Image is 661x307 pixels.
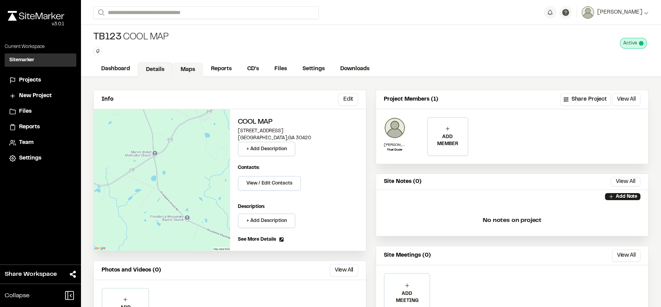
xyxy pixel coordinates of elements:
p: Site Notes (0) [384,177,422,186]
a: Files [9,107,72,116]
a: Reports [203,62,239,76]
button: Edit [338,93,358,106]
span: Active [623,40,637,47]
p: Contacts: [238,164,260,171]
span: [PERSON_NAME] [597,8,642,17]
span: TB123 [93,31,121,44]
a: Settings [9,154,72,163]
a: Projects [9,76,72,85]
p: That Dude [384,148,406,153]
a: Reports [9,123,72,131]
button: Edit Tags [93,47,102,55]
span: Reports [19,123,40,131]
a: Team [9,138,72,147]
span: New Project [19,92,52,100]
div: Cool Map [93,31,169,44]
p: ADD MEETING [385,290,429,304]
button: View All [611,177,640,186]
p: Photos and Videos (0) [102,266,161,275]
a: Dashboard [93,62,138,76]
div: This project is active and counting against your active project count. [620,38,647,49]
button: [PERSON_NAME] [582,6,649,19]
a: Maps [172,62,203,77]
p: Current Workspace [5,43,76,50]
p: [GEOGRAPHIC_DATA] , GA 30420 [238,135,359,142]
span: Projects [19,76,41,85]
button: Share Project [560,93,610,106]
p: Info [102,95,113,104]
button: Search [93,6,107,19]
span: This project is active and counting against your active project count. [639,41,643,46]
img: User [582,6,594,19]
span: Settings [19,154,41,163]
p: [PERSON_NAME] [384,142,406,148]
a: Settings [295,62,332,76]
a: CD's [239,62,267,76]
p: ADD MEMBER [428,133,468,147]
button: + Add Description [238,142,295,156]
span: Collapse [5,291,30,300]
a: Downloads [332,62,377,76]
img: rebrand.png [8,11,64,21]
h3: Sitemarker [9,57,34,64]
a: New Project [9,92,72,100]
p: Description: [238,203,359,210]
button: View All [330,264,358,277]
span: Files [19,107,32,116]
button: View All [612,249,640,262]
p: Site Meetings (0) [384,251,431,260]
button: View All [612,93,640,106]
button: + Add Description [238,213,295,228]
p: [STREET_ADDRESS] [238,128,359,135]
button: View / Edit Contacts [238,176,301,191]
h2: Cool Map [238,117,359,128]
p: Add Note [616,193,637,200]
p: No notes on project [382,208,642,233]
div: Oh geez...please don't... [8,21,64,28]
a: Files [267,62,295,76]
a: Details [138,62,172,77]
span: See More Details [238,236,276,243]
span: Team [19,138,33,147]
p: Project Members (1) [384,95,438,104]
img: Troy Brennan [384,117,406,139]
span: Share Workspace [5,270,57,279]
